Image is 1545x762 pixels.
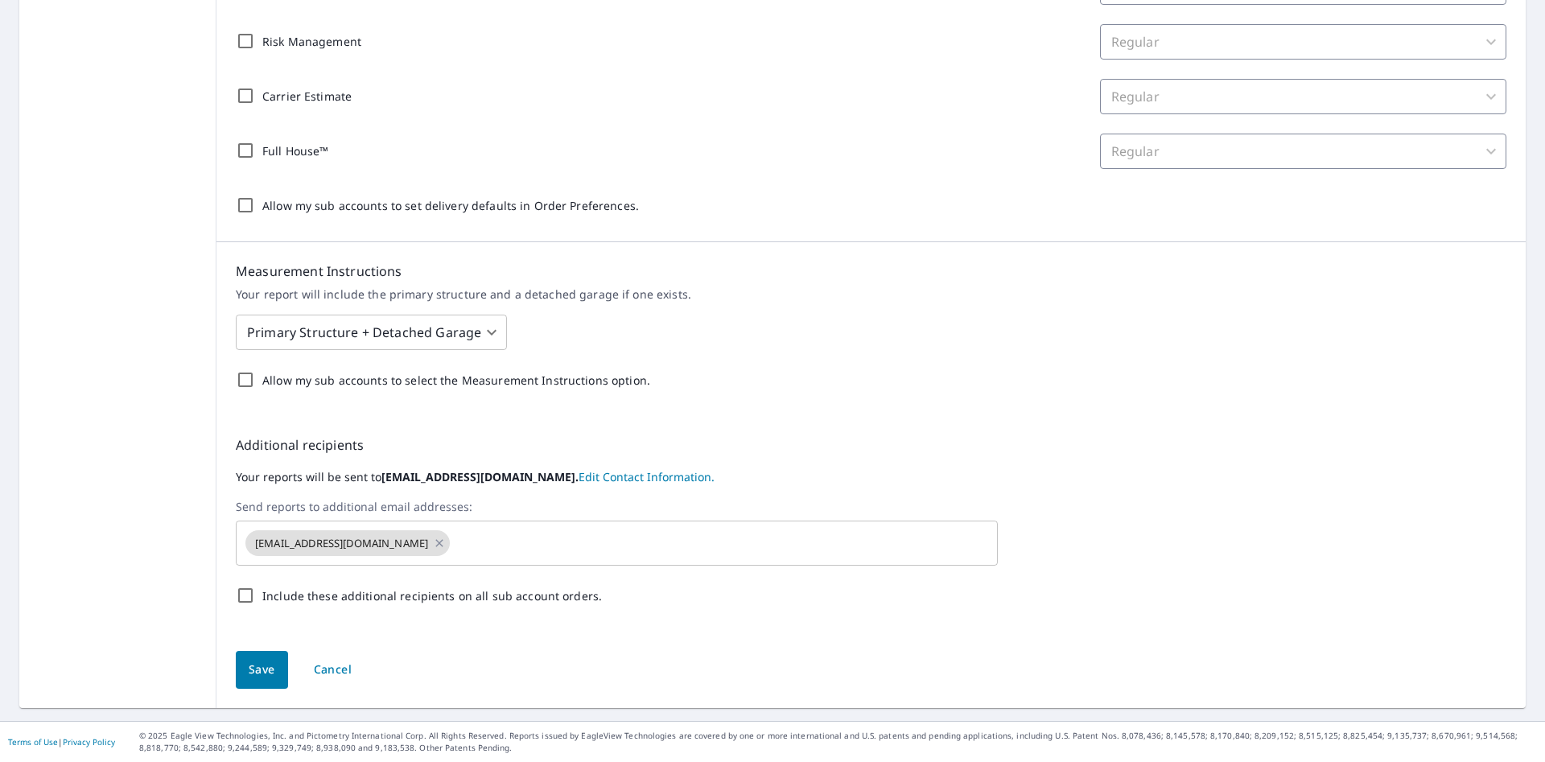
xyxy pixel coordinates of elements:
a: Privacy Policy [63,736,115,748]
p: Full House™ [262,142,328,159]
div: Regular [1100,134,1506,169]
button: Save [236,651,288,689]
label: Send reports to additional email addresses: [236,500,1506,514]
label: Your reports will be sent to [236,467,1506,487]
button: Cancel [300,651,365,689]
p: Measurement Instructions [236,262,1506,281]
b: [EMAIL_ADDRESS][DOMAIN_NAME]. [381,469,579,484]
a: EditContactInfo [579,469,715,484]
div: [EMAIL_ADDRESS][DOMAIN_NAME] [245,530,450,556]
span: Cancel [314,660,352,680]
div: Regular [1100,24,1506,60]
p: Your report will include the primary structure and a detached garage if one exists. [236,287,1506,302]
p: Include these additional recipients on all sub account orders. [262,587,602,604]
p: Allow my sub accounts to set delivery defaults in Order Preferences. [262,197,639,214]
p: Carrier Estimate [262,88,352,105]
div: Primary Structure + Detached Garage [236,310,507,355]
p: Risk Management [262,33,361,50]
p: | [8,737,115,747]
span: Save [249,660,275,680]
p: Allow my sub accounts to select the Measurement Instructions option. [262,372,650,389]
p: © 2025 Eagle View Technologies, Inc. and Pictometry International Corp. All Rights Reserved. Repo... [139,730,1537,754]
p: Additional recipients [236,435,1506,455]
a: Terms of Use [8,736,58,748]
div: Regular [1100,79,1506,114]
span: [EMAIL_ADDRESS][DOMAIN_NAME] [245,536,438,551]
